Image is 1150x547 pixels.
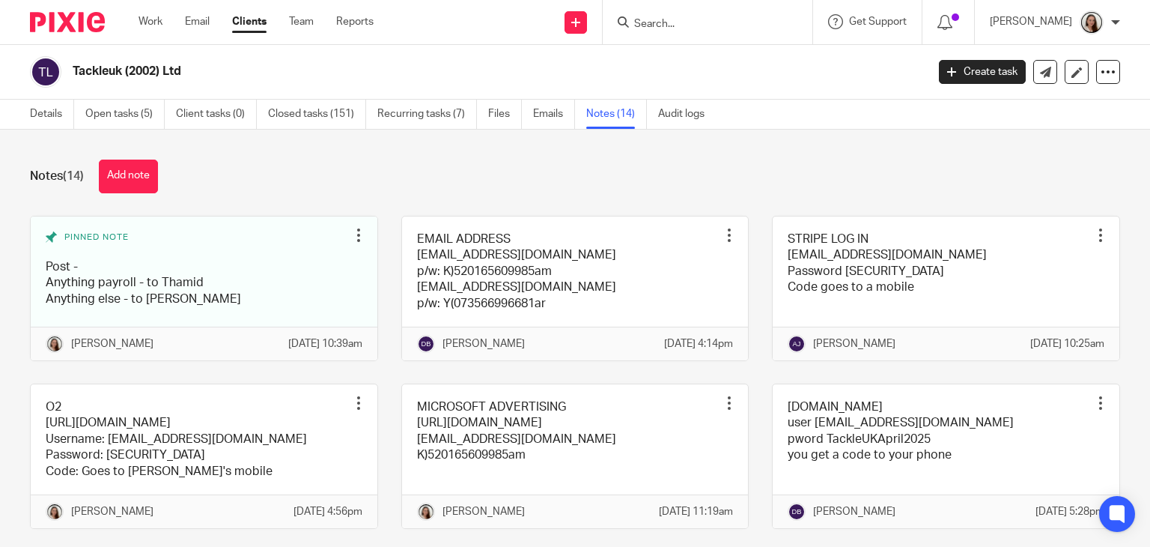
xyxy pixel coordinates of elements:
a: Work [139,14,162,29]
p: [DATE] 10:25am [1030,336,1104,351]
a: Reports [336,14,374,29]
a: Audit logs [658,100,716,129]
img: Profile.png [1080,10,1104,34]
img: svg%3E [788,503,806,521]
a: Recurring tasks (7) [377,100,477,129]
button: Add note [99,160,158,193]
a: Email [185,14,210,29]
p: [PERSON_NAME] [813,504,895,519]
a: Files [488,100,522,129]
p: [DATE] 4:14pm [664,336,733,351]
img: Profile.png [417,503,435,521]
a: Closed tasks (151) [268,100,366,129]
span: Get Support [849,16,907,27]
a: Client tasks (0) [176,100,257,129]
a: Clients [232,14,267,29]
p: [DATE] 11:19am [659,504,733,519]
a: Open tasks (5) [85,100,165,129]
p: [PERSON_NAME] [71,504,153,519]
p: [PERSON_NAME] [990,14,1072,29]
a: Notes (14) [586,100,647,129]
p: [PERSON_NAME] [442,504,525,519]
img: svg%3E [30,56,61,88]
span: (14) [63,170,84,182]
a: Emails [533,100,575,129]
img: svg%3E [788,335,806,353]
img: Pixie [30,12,105,32]
p: [PERSON_NAME] [71,336,153,351]
p: [DATE] 5:28pm [1035,504,1104,519]
p: [PERSON_NAME] [442,336,525,351]
p: [PERSON_NAME] [813,336,895,351]
img: svg%3E [417,335,435,353]
img: Profile.png [46,503,64,521]
p: [DATE] 10:39am [288,336,362,351]
img: Profile.png [46,335,64,353]
p: [DATE] 4:56pm [293,504,362,519]
a: Details [30,100,74,129]
h1: Notes [30,169,84,184]
div: Pinned note [46,232,347,248]
a: Create task [939,60,1026,84]
input: Search [633,18,767,31]
a: Team [289,14,314,29]
h2: Tackleuk (2002) Ltd [73,64,748,79]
